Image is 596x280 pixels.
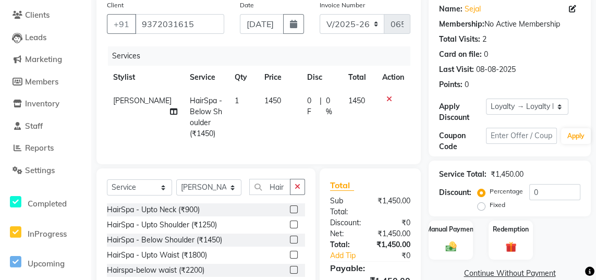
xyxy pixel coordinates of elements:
[370,217,418,228] div: ₹0
[25,10,50,20] span: Clients
[326,95,336,117] span: 0 %
[369,239,418,250] div: ₹1,450.00
[190,96,222,138] span: HairSpa - Below Shoulder (₹1450)
[476,64,516,75] div: 08-08-2025
[25,143,54,153] span: Reports
[3,76,89,88] a: Members
[3,54,89,66] a: Marketing
[320,1,365,10] label: Invoice Number
[107,235,222,246] div: HairSpa - Below Shoulder (₹1450)
[439,19,484,30] div: Membership:
[107,1,124,10] label: Client
[493,225,529,234] label: Redemption
[184,66,228,89] th: Service
[322,250,379,261] a: Add Tip
[490,187,523,196] label: Percentage
[107,14,136,34] button: +91
[439,64,474,75] div: Last Visit:
[439,4,463,15] div: Name:
[249,179,290,195] input: Search or Scan
[28,259,65,269] span: Upcoming
[484,49,488,60] div: 0
[370,228,418,239] div: ₹1,450.00
[25,54,62,64] span: Marketing
[439,130,486,152] div: Coupon Code
[258,66,301,89] th: Price
[490,200,505,210] label: Fixed
[107,66,184,89] th: Stylist
[439,187,471,198] div: Discount:
[108,46,418,66] div: Services
[482,34,486,45] div: 2
[561,128,591,144] button: Apply
[370,196,418,217] div: ₹1,450.00
[426,225,476,234] label: Manual Payment
[3,98,89,110] a: Inventory
[439,79,463,90] div: Points:
[502,240,520,254] img: _gift.svg
[431,268,589,279] a: Continue Without Payment
[348,96,365,105] span: 1450
[439,34,480,45] div: Total Visits:
[25,165,55,175] span: Settings
[3,142,89,154] a: Reports
[376,66,410,89] th: Action
[235,96,239,105] span: 1
[442,240,460,253] img: _cash.svg
[264,96,281,105] span: 1450
[301,66,342,89] th: Disc
[107,250,207,261] div: HairSpa - Upto Waist (₹1800)
[25,32,46,42] span: Leads
[307,95,315,117] span: 0 F
[322,239,369,250] div: Total:
[113,96,172,105] span: [PERSON_NAME]
[439,169,486,180] div: Service Total:
[3,165,89,177] a: Settings
[322,262,418,274] div: Payable:
[491,169,524,180] div: ₹1,450.00
[3,120,89,132] a: Staff
[330,180,354,191] span: Total
[439,49,482,60] div: Card on file:
[322,228,370,239] div: Net:
[25,99,59,108] span: Inventory
[3,9,89,21] a: Clients
[28,229,67,239] span: InProgress
[107,265,204,276] div: Hairspa-below waist (₹2200)
[465,79,469,90] div: 0
[107,220,217,230] div: HairSpa - Upto Shoulder (₹1250)
[465,4,481,15] a: Sejal
[439,101,486,123] div: Apply Discount
[25,77,58,87] span: Members
[320,95,322,117] span: |
[240,1,254,10] label: Date
[3,32,89,44] a: Leads
[322,196,370,217] div: Sub Total:
[378,250,418,261] div: ₹0
[25,121,43,131] span: Staff
[342,66,376,89] th: Total
[322,217,370,228] div: Discount:
[486,128,556,144] input: Enter Offer / Coupon Code
[228,66,258,89] th: Qty
[439,19,580,30] div: No Active Membership
[28,199,67,209] span: Completed
[107,204,200,215] div: HairSpa - Upto Neck (₹900)
[135,14,224,34] input: Search by Name/Mobile/Email/Code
